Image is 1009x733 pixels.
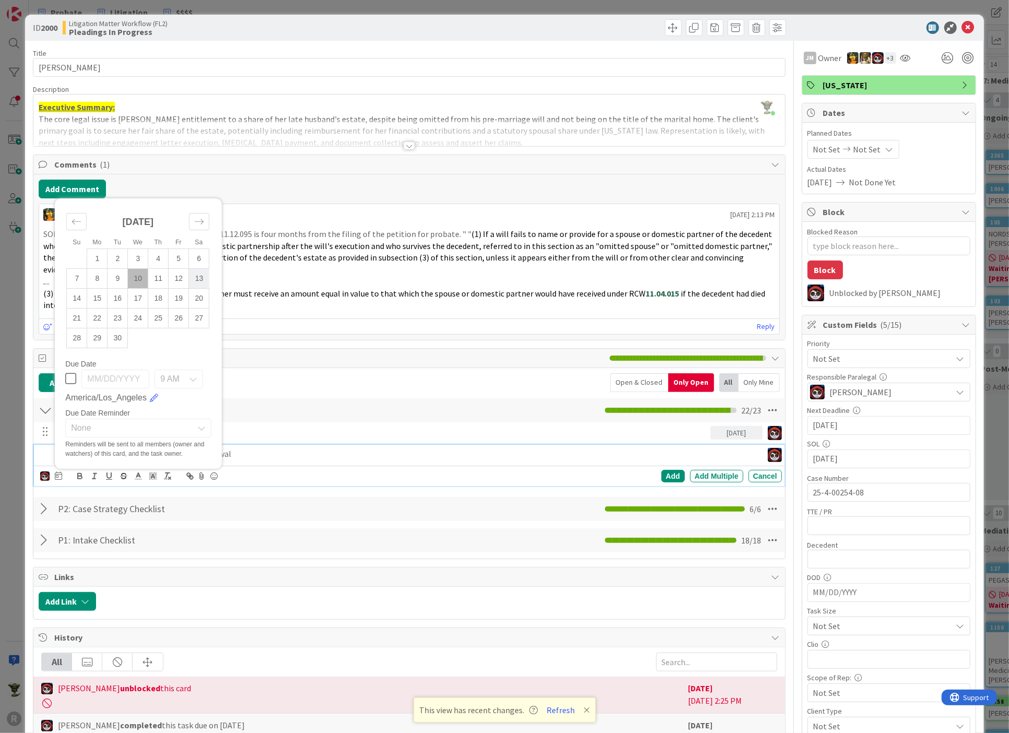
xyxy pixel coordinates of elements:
[768,426,782,440] img: JS
[108,268,128,288] td: Tuesday, 09/09/2025 12:00 PM
[41,683,53,694] img: JS
[808,373,970,381] div: Responsible Paralegal
[41,22,57,33] b: 2000
[731,209,775,220] span: [DATE] 2:13 PM
[808,674,970,681] div: Scope of Rep:
[54,401,289,420] input: Add Checklist...
[43,208,56,221] img: MR
[710,426,763,440] div: [DATE]
[656,653,777,671] input: Search...
[100,159,110,170] span: ( 1 )
[55,204,221,360] div: Calendar
[189,288,209,308] td: Saturday, 09/20/2025 12:00 PM
[54,352,604,364] span: Tasks
[689,682,777,708] div: [DATE] 2:25 PM
[65,392,147,404] span: America/Los_Angeles
[189,308,209,328] td: Saturday, 09/27/2025 12:00 PM
[661,470,685,482] div: Add
[543,703,578,717] button: Refresh
[40,471,50,481] img: JS
[67,328,87,348] td: Sunday, 09/28/2025 12:00 PM
[808,641,970,648] div: Clio
[81,370,149,388] input: MM/DD/YYYY
[73,239,80,246] small: Su
[818,52,842,64] span: Owner
[54,571,766,583] span: Links
[114,239,121,246] small: Tu
[189,249,209,268] td: Saturday, 09/06/2025 12:00 PM
[39,102,115,112] u: Executive Summary:
[148,308,169,328] td: Thursday, 09/25/2025 12:00 PM
[808,340,970,347] div: Priority
[58,719,245,731] span: [PERSON_NAME] this task due on [DATE]
[108,288,128,308] td: Tuesday, 09/16/2025 12:00 PM
[169,249,189,268] td: Friday, 09/05/2025 12:00 PM
[108,328,128,348] td: Tuesday, 09/30/2025 12:00 PM
[33,49,46,58] label: Title
[810,385,825,399] img: JS
[860,52,871,64] img: DG
[69,28,168,36] b: Pleadings In Progress
[33,58,785,77] input: type card name here...
[742,534,762,547] span: 18 / 18
[128,288,148,308] td: Wednesday, 09/17/2025 12:00 PM
[128,249,148,268] td: Wednesday, 09/03/2025 12:00 PM
[148,268,169,288] td: Thursday, 09/11/2025 12:00 PM
[808,707,970,715] div: Client Type
[813,450,965,468] input: MM/DD/YYYY
[881,320,902,330] span: ( 5/15 )
[808,285,824,301] img: JS
[749,470,782,482] div: Cancel
[54,158,766,171] span: Comments
[155,239,162,246] small: Th
[87,308,108,328] td: Monday, 09/22/2025 12:00 PM
[43,228,775,276] p: SOL date: [DATE]. SOL: for ommitted spouse RCW 11.12.095 is four months from the filing of the pe...
[120,683,160,693] b: unblocked
[43,276,45,287] span: .
[128,308,148,328] td: Wednesday, 09/24/2025 12:00 PM
[829,288,970,298] div: Unblocked by [PERSON_NAME]
[43,288,646,299] span: (3) The omitted spouse or omitted domestic partner must receive an amount equal in value to that ...
[87,249,108,268] td: Monday, 09/01/2025 12:00 PM
[739,373,780,392] div: Only Mine
[808,261,843,279] button: Block
[849,176,896,188] span: Not Done Yet
[808,507,833,516] label: TTE / PR
[808,407,970,414] div: Next Deadline
[72,426,706,438] p: Draft Notice of withdrawal
[808,474,849,483] label: Case Number
[847,52,859,64] img: MR
[71,421,188,435] span: None
[830,386,892,398] span: [PERSON_NAME]
[123,217,154,227] strong: [DATE]
[610,373,668,392] div: Open & Closed
[65,440,211,458] div: Reminders will be sent to all members (owner and watchers) of this card, and the task owner.
[69,19,168,28] span: Litigation Matter Workflow (FL2)
[757,320,775,333] a: Reply
[54,631,766,644] span: History
[55,448,758,460] p: File Notice of withdrawal upon attorney approval
[808,164,970,175] span: Actual Dates
[813,417,965,434] input: MM/DD/YYYY
[813,351,947,366] span: Not Set
[108,249,128,268] td: Tuesday, 09/02/2025 12:00 PM
[189,268,209,288] td: Saturday, 09/13/2025 12:00 PM
[43,229,774,275] span: (1) If a will fails to name or provide for a spouse or domestic partner of the decedent whom the ...
[808,128,970,139] span: Planned Dates
[39,113,779,149] p: The core legal issue is [PERSON_NAME] entitlement to a share of her late husband's estate, despit...
[189,213,209,230] div: Move forward to switch to the next month.
[148,249,169,268] td: Thursday, 09/04/2025 12:00 PM
[419,704,538,716] span: This view has recent changes.
[804,52,816,64] div: JM
[58,682,191,694] span: [PERSON_NAME] this card
[759,100,774,114] img: jZg0EwA0np9Gq80Trytt88zaufK6fxCf.jpg
[719,373,739,392] div: All
[175,239,182,246] small: Fr
[808,607,970,614] div: Task Size
[33,21,57,34] span: ID
[808,176,833,188] span: [DATE]
[808,227,858,237] label: Blocked Reason
[67,268,87,288] td: Sunday, 09/07/2025 12:00 PM
[41,720,53,731] img: JS
[169,268,189,288] td: Friday, 09/12/2025 12:00 PM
